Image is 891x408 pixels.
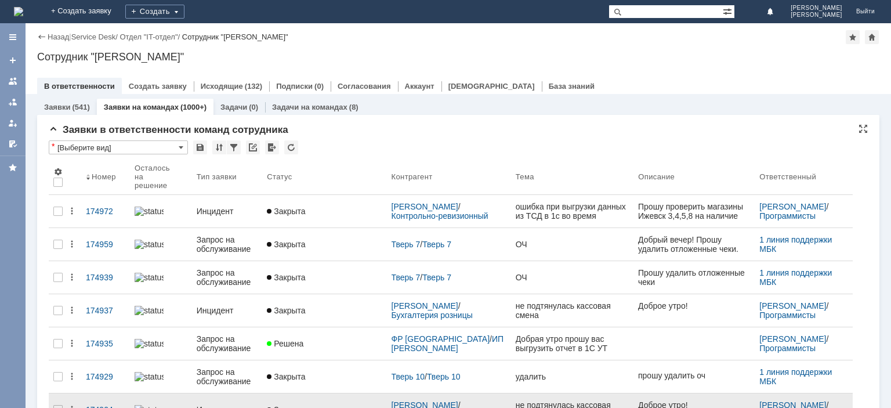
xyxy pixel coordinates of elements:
a: Бухгалтерия розницы [392,310,473,320]
div: (541) [72,103,89,111]
div: Инцидент [197,306,258,315]
a: ОЧ [511,233,634,256]
a: Контрольно-ревизионный отдел [392,211,491,230]
div: (8) [349,103,358,111]
div: На всю страницу [859,124,868,133]
div: Добавить в избранное [846,30,860,44]
div: Ответственный [759,172,816,181]
div: ОЧ [516,240,629,249]
div: (132) [245,82,262,91]
a: Тверь 10 [392,372,425,381]
div: (1000+) [180,103,207,111]
a: [DEMOGRAPHIC_DATA] [448,82,535,91]
th: Тема [511,159,634,195]
a: Запрос на обслуживание [192,360,263,393]
div: Тема [516,172,534,181]
div: Сотрудник "[PERSON_NAME]" [37,51,879,63]
span: Закрыта [267,372,305,381]
span: [PERSON_NAME] [791,12,842,19]
span: Закрыта [267,240,305,249]
a: Заявки на командах [104,103,179,111]
div: Запрос на обслуживание [197,268,258,287]
div: 174935 [86,339,125,348]
div: / [392,372,506,381]
a: [PERSON_NAME] [759,202,826,211]
a: statusbar-100 (1).png [130,299,192,322]
div: Тип заявки [197,172,237,181]
a: 174972 [81,200,130,223]
a: Задачи [220,103,247,111]
div: Осталось на решение [135,164,178,190]
a: [PERSON_NAME] [392,301,458,310]
a: Исходящие [201,82,243,91]
a: В ответственности [44,82,115,91]
a: [PERSON_NAME] [392,202,458,211]
a: Закрыта [262,266,386,289]
a: Тверь 7 [392,273,421,282]
div: не подтянулась кассовая смена [516,301,629,320]
div: 174937 [86,306,125,315]
div: Действия [67,306,77,315]
th: Ответственный [755,159,853,195]
a: Закрыта [262,200,386,223]
span: Закрыта [267,306,305,315]
div: Запрос на обслуживание [197,367,258,386]
a: ошибка при выгрузки данных из ТСД в 1с во время ревизии [511,195,634,228]
th: Статус [262,159,386,195]
a: База знаний [549,82,595,91]
div: (0) [249,103,258,111]
a: Заявки на командах [3,72,22,91]
th: Контрагент [387,159,511,195]
div: Сделать домашней страницей [865,30,879,44]
a: Назад [48,33,69,41]
a: Мои согласования [3,135,22,153]
a: Заявки в моей ответственности [3,93,22,111]
a: Мои заявки [3,114,22,132]
div: Номер [92,172,116,181]
div: / [392,240,506,249]
a: ОЧ [511,266,634,289]
div: 174929 [86,372,125,381]
a: удалить [511,365,634,388]
a: Тверь 10 [427,372,461,381]
div: Сортировка... [212,140,226,154]
img: statusbar-100 (1).png [135,273,164,282]
span: от 02.10 [51,19,84,28]
a: 1 линия поддержки МБК [759,235,834,254]
a: Программисты [759,310,816,320]
div: Добрая утро прошу вас выгрузить отчет в 1С УТ Розница число и чек прилагаю магазин1 [516,334,629,353]
a: Создать заявку [3,51,22,70]
span: Настройки [53,167,63,176]
a: 174959 [81,233,130,256]
div: Запрос на обслуживание [197,334,258,353]
th: Осталось на решение [130,159,192,195]
a: Закрыта [262,233,386,256]
div: / [392,202,506,221]
a: 1 линия поддержки МБК [759,367,834,386]
a: Задачи на командах [272,103,347,111]
a: Service Desk [71,33,116,41]
a: 1 линия поддержки МБК [759,268,834,287]
span: Решена [267,339,303,348]
span: Заявки в ответственности команд сотрудника [49,124,288,135]
span: Закрыта [267,207,305,216]
div: / [392,334,506,353]
img: statusbar-100 (1).png [135,306,164,315]
a: Решена [262,332,386,355]
div: 174972 [86,207,125,216]
div: Контрагент [392,172,433,181]
div: Действия [67,273,77,282]
img: statusbar-100 (1).png [135,207,164,216]
div: / [71,33,120,41]
span: от 07.10 [51,19,84,28]
div: / [759,202,848,221]
a: statusbar-100 (1).png [130,365,192,388]
div: ОЧ [516,273,629,282]
div: / [759,301,848,320]
div: / [392,301,506,320]
a: statusbar-100 (1).png [130,233,192,256]
th: Номер [81,159,130,195]
a: Подписки [276,82,313,91]
div: Статус [267,172,292,181]
th: Тип заявки [192,159,263,195]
